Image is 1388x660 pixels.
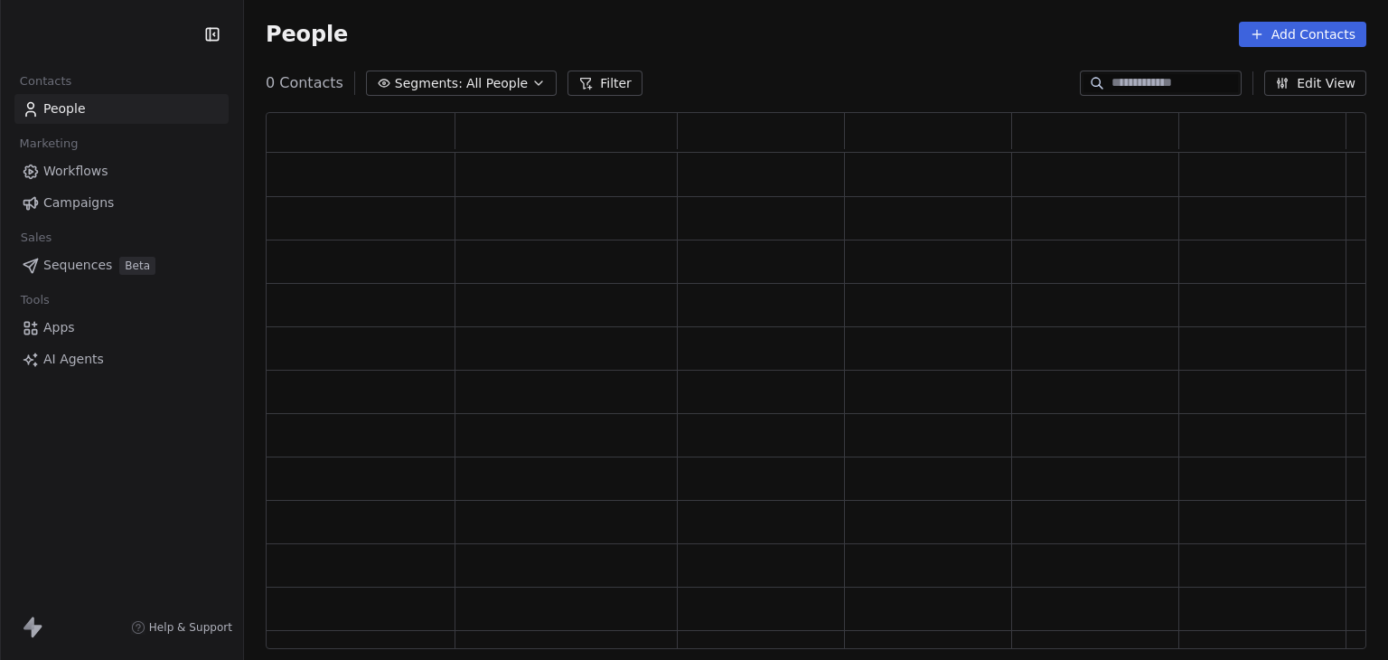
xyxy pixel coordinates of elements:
span: Beta [119,257,155,275]
a: Apps [14,313,229,343]
button: Edit View [1264,71,1366,96]
span: AI Agents [43,350,104,369]
button: Filter [567,71,642,96]
span: Contacts [12,68,80,95]
button: Add Contacts [1239,22,1366,47]
a: AI Agents [14,344,229,374]
span: People [43,99,86,118]
span: Sales [13,224,60,251]
span: People [266,21,348,48]
span: Marketing [12,130,86,157]
a: SequencesBeta [14,250,229,280]
span: 0 Contacts [266,72,343,94]
span: All People [466,74,528,93]
a: Workflows [14,156,229,186]
span: Tools [13,287,57,314]
span: Apps [43,318,75,337]
a: Help & Support [131,620,232,635]
span: Workflows [43,162,108,181]
a: Campaigns [14,188,229,218]
span: Sequences [43,256,112,275]
span: Segments: [395,74,463,93]
a: People [14,94,229,124]
span: Help & Support [149,620,232,635]
span: Campaigns [43,193,114,212]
